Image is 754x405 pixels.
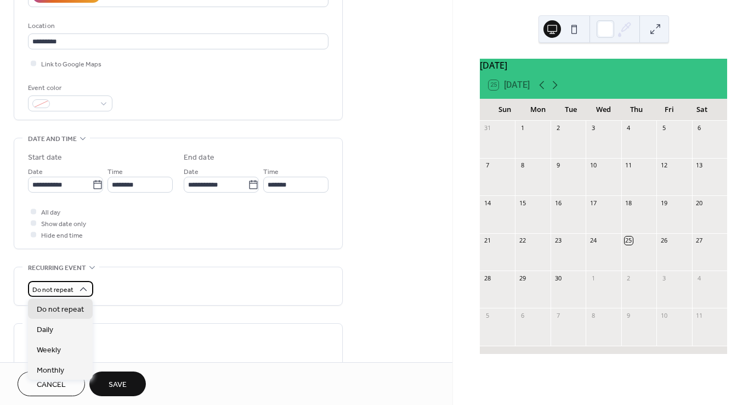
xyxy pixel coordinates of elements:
span: Do not repeat [32,284,73,296]
div: 5 [660,124,668,132]
div: [DATE] [480,59,727,72]
div: 10 [660,311,668,319]
div: Mon [521,99,554,121]
div: Wed [587,99,620,121]
span: Daily [37,324,53,335]
div: 6 [695,124,704,132]
span: Date and time [28,133,77,145]
div: 11 [625,161,633,170]
div: Location [28,20,326,32]
span: Cancel [37,379,66,391]
div: 4 [625,124,633,132]
div: 11 [695,311,704,319]
span: Save [109,379,127,391]
div: 10 [589,161,597,170]
div: Tue [554,99,587,121]
span: Recurring event [28,262,86,274]
div: 2 [554,124,562,132]
div: 9 [625,311,633,319]
span: Weekly [37,344,61,356]
div: 14 [483,199,491,207]
div: 9 [554,161,562,170]
div: 15 [518,199,526,207]
div: Sat [685,99,718,121]
div: 23 [554,237,562,245]
div: 3 [589,124,597,132]
div: 24 [589,237,597,245]
div: Thu [620,99,653,121]
span: Link to Google Maps [41,59,101,70]
div: 3 [660,274,668,282]
div: 17 [589,199,597,207]
div: 13 [695,161,704,170]
span: Hide end time [41,230,83,241]
div: 7 [554,311,562,319]
div: 29 [518,274,526,282]
span: Date [184,166,199,178]
div: 7 [483,161,491,170]
div: Fri [653,99,685,121]
button: Save [89,372,146,396]
span: Do not repeat [37,303,84,315]
div: 19 [660,199,668,207]
div: 2 [625,274,633,282]
div: 12 [660,161,668,170]
div: 31 [483,124,491,132]
button: Cancel [18,372,85,396]
span: Show date only [41,218,86,230]
div: End date [184,152,214,164]
div: Sun [489,99,521,121]
div: 16 [554,199,562,207]
span: Date [28,166,43,178]
div: 27 [695,237,704,245]
div: 8 [589,311,597,319]
div: 8 [518,161,526,170]
div: 26 [660,237,668,245]
div: Start date [28,152,62,164]
div: 20 [695,199,704,207]
div: 30 [554,274,562,282]
span: Time [263,166,279,178]
div: 22 [518,237,526,245]
div: 28 [483,274,491,282]
span: All day [41,207,60,218]
div: 21 [483,237,491,245]
div: 1 [518,124,526,132]
span: Time [107,166,123,178]
div: 6 [518,311,526,319]
span: Monthly [37,364,64,376]
div: 4 [695,274,704,282]
div: Event color [28,82,110,94]
div: 25 [625,237,633,245]
div: 5 [483,311,491,319]
div: 18 [625,199,633,207]
div: 1 [589,274,597,282]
